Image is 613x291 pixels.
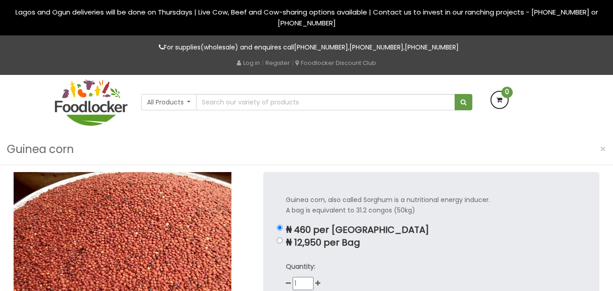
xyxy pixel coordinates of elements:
span: | [262,58,264,67]
img: FoodLocker [55,79,128,126]
strong: Quantity: [286,262,315,271]
a: [PHONE_NUMBER] [349,43,403,52]
iframe: chat widget [575,255,604,282]
input: Search our variety of products [196,94,455,110]
h3: Guinea corn [7,141,74,158]
span: 0 [501,87,513,98]
a: Register [265,59,290,67]
p: ₦ 460 per [GEOGRAPHIC_DATA] [286,225,577,235]
p: For supplies(wholesale) and enquires call , , [55,42,559,53]
input: ₦ 12,950 per Bag [277,237,283,243]
button: All Products [141,94,197,110]
input: ₦ 460 per [GEOGRAPHIC_DATA] [277,225,283,231]
p: ₦ 12,950 per Bag [286,237,577,248]
span: Lagos and Ogun deliveries will be done on Thursdays | Live Cow, Beef and Cow-sharing options avai... [15,7,598,28]
a: Foodlocker Discount Club [295,59,376,67]
span: | [292,58,294,67]
a: Log in [237,59,260,67]
a: [PHONE_NUMBER] [294,43,348,52]
p: Guinea corn, also called Sorghum is a nutritional energy inducer. A bag is equivalent to 31.2 con... [286,195,577,216]
iframe: chat widget [441,112,604,250]
a: [PHONE_NUMBER] [405,43,459,52]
